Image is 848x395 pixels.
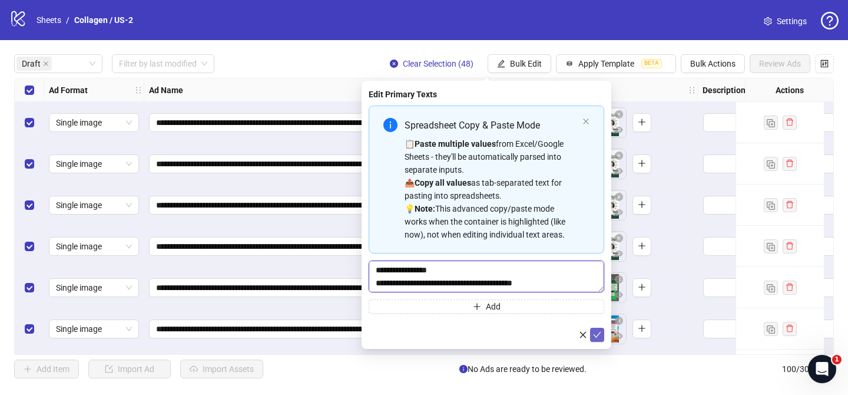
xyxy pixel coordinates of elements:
[415,178,471,187] strong: Copy all values
[597,314,626,344] img: Asset 2
[641,59,662,68] span: BETA
[615,249,623,258] span: eye
[597,108,626,137] div: Asset 2
[612,206,626,220] button: Preview
[612,314,626,328] button: Delete
[56,196,132,214] span: Single image
[383,118,397,132] span: info-circle
[820,60,829,68] span: control
[369,88,604,101] div: Edit Primary Texts
[22,57,41,70] span: Draft
[776,84,804,97] strong: Actions
[632,278,651,297] button: Add
[415,139,496,149] strong: Paste multiple values
[579,331,587,339] span: close
[681,54,745,73] button: Bulk Actions
[764,198,778,212] button: Duplicate
[690,59,736,68] span: Bulk Actions
[615,152,623,160] span: close-circle
[14,360,79,378] button: Add Item
[750,54,810,73] button: Review Ads
[764,239,778,254] button: Duplicate
[612,247,626,261] button: Preview
[56,155,132,173] span: Single image
[832,355,842,364] span: 1
[638,200,646,209] span: plus
[459,365,468,373] span: info-circle
[782,363,834,376] span: 100 / 300 items
[56,320,132,338] span: Single image
[615,291,623,299] span: eye
[390,60,398,68] span: close-circle
[615,110,623,119] span: close-circle
[754,12,816,31] a: Settings
[597,149,626,179] img: Asset 2
[15,102,44,143] div: Select row 1
[56,279,132,297] span: Single image
[369,299,604,314] button: Add
[597,232,626,261] div: Asset 2
[15,78,44,102] div: Select all rows
[141,78,144,101] div: Resize Ad Format column
[180,360,263,378] button: Import Assets
[632,113,651,132] button: Add
[638,324,646,333] span: plus
[56,238,132,255] span: Single image
[593,331,601,339] span: check
[632,320,651,338] button: Add
[486,302,501,311] span: Add
[376,78,379,101] div: Resize Ad Name column
[553,78,556,101] div: Resize Campaign & Ad Set column
[764,157,778,171] button: Duplicate
[638,159,646,167] span: plus
[15,267,44,308] div: Select row 5
[556,54,676,73] button: Apply TemplateBETA
[578,59,634,68] span: Apply Template
[615,193,623,201] span: close-circle
[615,208,623,216] span: eye
[66,14,69,27] li: /
[612,288,626,302] button: Preview
[369,106,604,314] div: Multi-text input container - paste or copy values
[632,154,651,173] button: Add
[612,330,626,344] button: Preview
[597,190,626,220] img: Asset 2
[615,332,623,340] span: eye
[49,84,88,97] strong: Ad Format
[405,118,578,133] div: Spreadsheet Copy & Paste Mode
[488,54,551,73] button: Bulk Edit
[72,14,135,27] a: Collagen / US-2
[612,123,626,137] button: Preview
[615,275,623,284] span: close-circle
[703,84,750,97] strong: Descriptions
[473,302,481,311] span: plus
[403,59,473,68] span: Clear Selection (48)
[764,116,778,130] button: Duplicate
[615,126,623,134] span: eye
[764,281,778,295] button: Duplicate
[696,86,704,94] span: holder
[510,59,542,68] span: Bulk Edit
[612,232,626,246] button: Delete
[764,322,778,336] button: Duplicate
[34,14,64,27] a: Sheets
[597,273,626,302] img: Asset 2
[638,118,646,126] span: plus
[808,355,836,383] iframe: Intercom live chat
[88,360,171,378] button: Import Ad
[582,118,589,126] button: close
[459,363,587,376] span: No Ads are ready to be reviewed.
[15,143,44,185] div: Select row 2
[15,226,44,267] div: Select row 4
[638,242,646,250] span: plus
[612,164,626,179] button: Preview
[821,12,839,29] span: question-circle
[15,185,44,226] div: Select row 3
[815,54,834,73] button: Configure table settings
[15,308,44,350] div: Select row 6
